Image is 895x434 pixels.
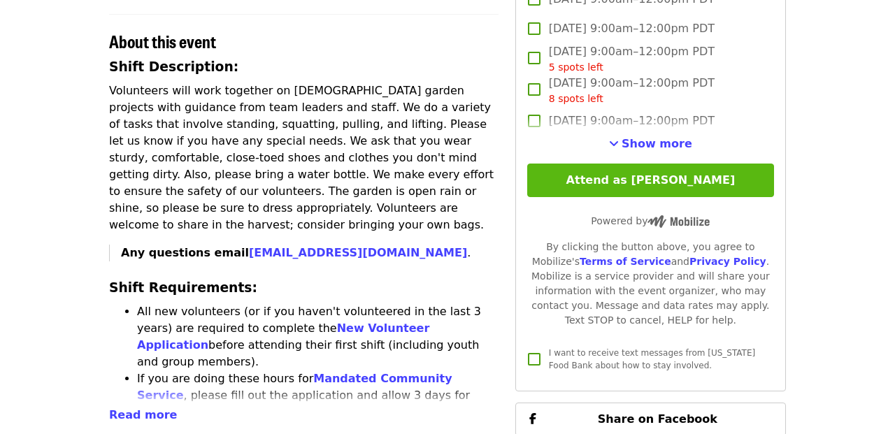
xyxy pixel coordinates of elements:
[109,29,216,53] span: About this event
[647,215,710,228] img: Powered by Mobilize
[580,256,671,267] a: Terms of Service
[137,303,499,370] li: All new volunteers (or if you haven't volunteered in the last 3 years) are required to complete t...
[527,164,774,197] button: Attend as [PERSON_NAME]
[598,412,717,426] span: Share on Facebook
[549,348,755,370] span: I want to receive text messages from [US_STATE] Food Bank about how to stay involved.
[622,137,692,150] span: Show more
[549,43,715,75] span: [DATE] 9:00am–12:00pm PDT
[109,280,257,295] strong: Shift Requirements:
[527,240,774,328] div: By clicking the button above, you agree to Mobilize's and . Mobilize is a service provider and wi...
[137,372,452,402] a: Mandated Community Service
[549,113,715,129] span: [DATE] 9:00am–12:00pm PDT
[121,246,467,259] strong: Any questions email
[549,75,715,106] span: [DATE] 9:00am–12:00pm PDT
[549,62,603,73] span: 5 spots left
[689,256,766,267] a: Privacy Policy
[609,136,692,152] button: See more timeslots
[109,82,499,233] p: Volunteers will work together on [DEMOGRAPHIC_DATA] garden projects with guidance from team leade...
[549,93,603,104] span: 8 spots left
[109,59,238,74] strong: Shift Description:
[549,20,715,37] span: [DATE] 9:00am–12:00pm PDT
[591,215,710,226] span: Powered by
[109,407,177,424] button: Read more
[121,245,499,261] p: .
[109,408,177,421] span: Read more
[249,246,467,259] a: [EMAIL_ADDRESS][DOMAIN_NAME]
